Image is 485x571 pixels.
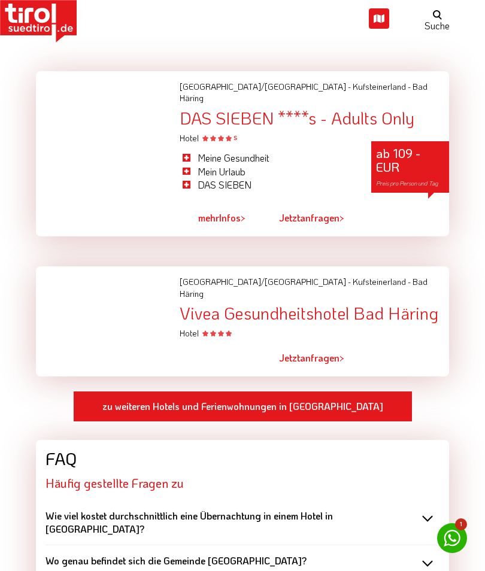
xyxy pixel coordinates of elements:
div: Vivea Gesundheitshotel Bad Häring [180,304,449,323]
span: [GEOGRAPHIC_DATA]/[GEOGRAPHIC_DATA] - [180,276,351,287]
li: Mein Urlaub [180,165,353,178]
span: > [241,211,245,224]
b: Wo genau befindet sich die Gemeinde [GEOGRAPHIC_DATA]? [46,554,307,567]
sup: S [234,133,237,142]
div: ab 109 - EUR [371,141,449,192]
span: > [339,351,344,364]
span: Kufsteinerland - [353,276,411,287]
span: Kufsteinerland - [353,81,411,92]
span: Hotel [180,132,237,144]
a: mehrInfos> [198,204,245,232]
span: 1 [455,518,467,530]
span: > [339,211,344,224]
div: DAS SIEBEN ****s - Adults Only [180,109,449,127]
span: Jetzt [279,351,300,364]
a: Jetztanfragen> [279,204,344,232]
button: Toggle navigation [443,7,485,32]
span: Bad Häring [180,81,428,104]
span: Jetzt [279,211,300,224]
b: Wie viel kostet durchschnittlich eine Übernachtung in einem Hotel in [GEOGRAPHIC_DATA]? [46,509,333,535]
li: DAS SIEBEN [180,178,353,192]
a: Jetztanfragen> [279,345,344,372]
a: 1 [437,523,467,553]
span: [GEOGRAPHIC_DATA]/[GEOGRAPHIC_DATA] - [180,81,351,92]
i: Karte öffnen [369,8,389,29]
div: FAQ [46,449,439,468]
span: Preis pro Person und Tag [376,180,438,187]
h2: Häufig gestellte Fragen zu [46,476,439,490]
span: Hotel [180,327,232,339]
a: zu weiteren Hotels und Ferienwohnungen in [GEOGRAPHIC_DATA] [73,391,413,422]
span: mehr [198,211,219,224]
span: Bad Häring [180,276,428,299]
li: Meine Gesundheit [180,151,353,165]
